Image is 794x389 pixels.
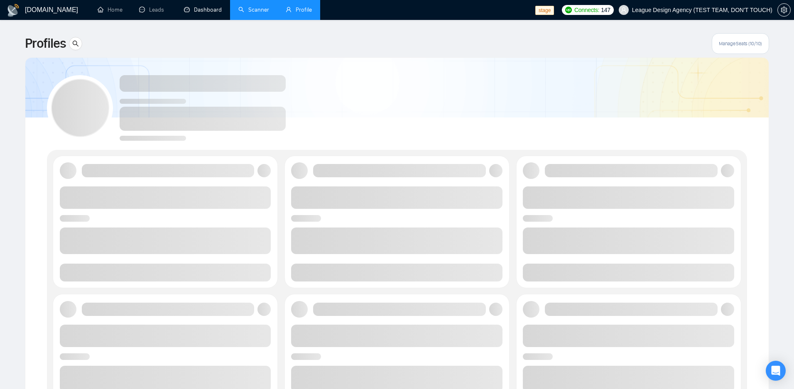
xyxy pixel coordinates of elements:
img: upwork-logo.png [565,7,572,13]
button: search [69,37,82,50]
div: Open Intercom Messenger [766,361,786,381]
span: stage [535,6,554,15]
span: Profiles [25,34,66,54]
a: setting [777,7,791,13]
a: messageLeads [139,6,167,13]
span: user [286,7,292,12]
a: homeHome [98,6,123,13]
img: logo [7,4,20,17]
a: searchScanner [238,6,269,13]
span: setting [778,7,790,13]
span: user [621,7,627,13]
span: 147 [601,5,610,15]
a: dashboardDashboard [184,6,222,13]
span: Profile [296,6,312,13]
span: Manage Seats (10/10) [719,40,762,47]
button: setting [777,3,791,17]
span: Connects: [574,5,599,15]
span: search [69,40,82,47]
